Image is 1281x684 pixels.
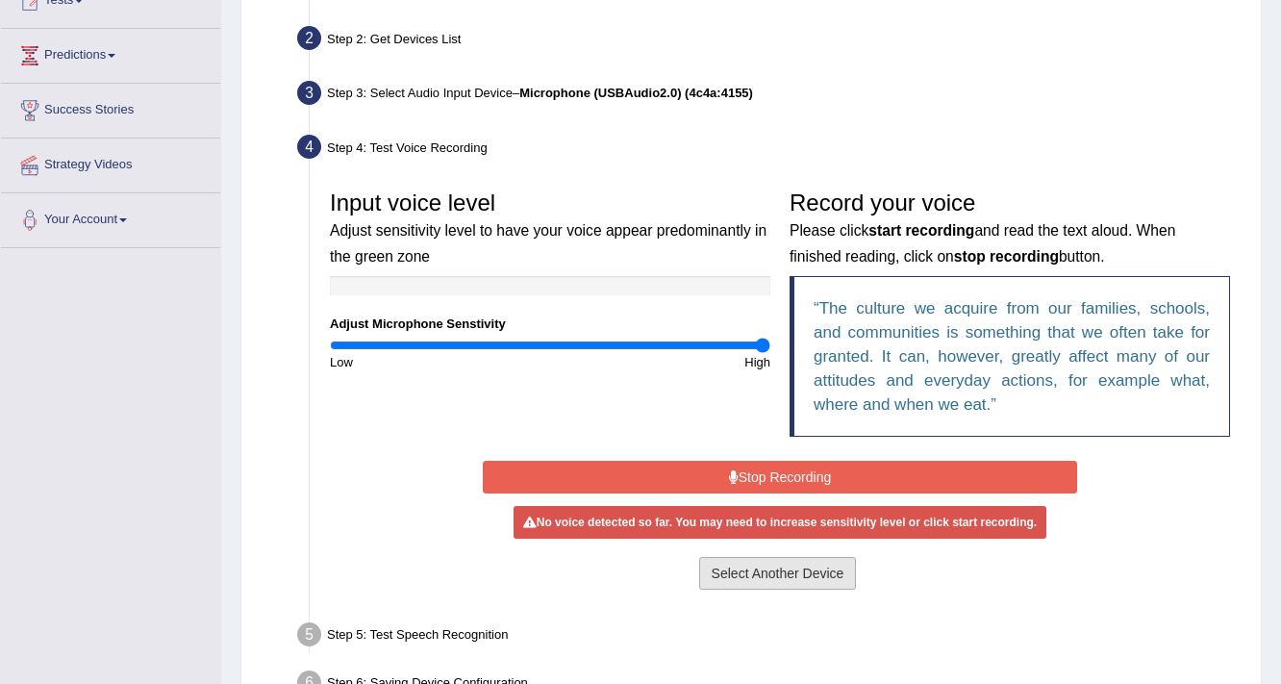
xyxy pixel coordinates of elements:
label: Adjust Microphone Senstivity [330,315,506,333]
small: Please click and read the text aloud. When finished reading, click on button. [790,222,1175,264]
div: Step 3: Select Audio Input Device [289,75,1252,117]
div: Step 4: Test Voice Recording [289,129,1252,171]
a: Predictions [1,29,220,77]
h3: Input voice level [330,190,770,266]
a: Success Stories [1,84,220,132]
div: No voice detected so far. You may need to increase sensitivity level or click start recording. [514,506,1046,539]
div: Low [320,353,550,371]
div: Step 5: Test Speech Recognition [289,617,1252,659]
div: High [550,353,780,371]
b: start recording [868,222,974,239]
span: – [513,86,753,100]
button: Select Another Device [699,557,857,590]
b: Microphone (USBAudio2.0) (4c4a:4155) [519,86,753,100]
h3: Record your voice [790,190,1230,266]
div: Step 2: Get Devices List [289,20,1252,63]
a: Strategy Videos [1,139,220,187]
small: Adjust sensitivity level to have your voice appear predominantly in the green zone [330,222,766,264]
q: The culture we acquire from our families, schools, and communities is something that we often tak... [814,299,1210,414]
button: Stop Recording [483,461,1076,494]
b: stop recording [954,248,1059,265]
a: Your Account [1,193,220,241]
